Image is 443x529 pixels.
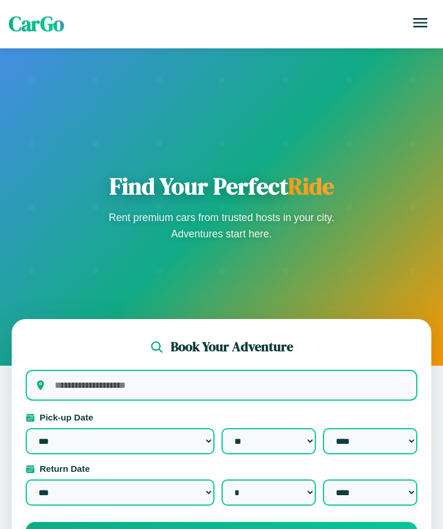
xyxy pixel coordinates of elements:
span: Ride [288,170,334,202]
label: Return Date [26,464,417,474]
span: CarGo [9,10,64,38]
h1: Find Your Perfect [105,172,338,200]
h2: Book Your Adventure [171,338,293,356]
p: Rent premium cars from trusted hosts in your city. Adventures start here. [105,209,338,242]
label: Pick-up Date [26,412,417,422]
